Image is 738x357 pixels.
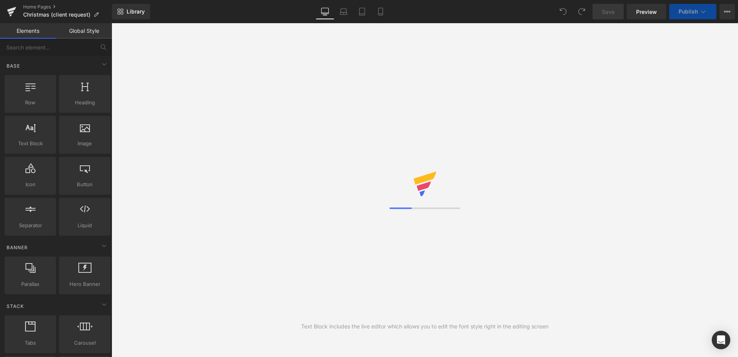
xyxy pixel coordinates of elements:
button: Undo [555,4,571,19]
span: Tabs [7,339,54,347]
span: Image [61,139,108,148]
span: Icon [7,180,54,189]
div: Open Intercom Messenger [712,331,730,349]
span: Button [61,180,108,189]
a: Tablet [353,4,371,19]
a: New Library [112,4,150,19]
a: Preview [627,4,666,19]
span: Library [127,8,145,15]
span: Liquid [61,221,108,229]
button: Publish [669,4,716,19]
span: Separator [7,221,54,229]
span: Christmas (client request) [23,12,90,18]
span: Carousel [61,339,108,347]
span: Parallax [7,280,54,288]
a: Desktop [316,4,334,19]
span: Stack [6,303,25,310]
span: Publish [679,8,698,15]
span: Heading [61,99,108,107]
a: Home Pages [23,4,112,10]
span: Banner [6,244,29,251]
span: Text Block [7,139,54,148]
button: Redo [574,4,589,19]
a: Global Style [56,23,112,39]
a: Laptop [334,4,353,19]
span: Hero Banner [61,280,108,288]
span: Base [6,62,21,70]
span: Row [7,99,54,107]
a: Mobile [371,4,390,19]
button: More [719,4,735,19]
div: Text Block includes the live editor which allows you to edit the font style right in the editing ... [301,322,548,331]
span: Preview [636,8,657,16]
span: Save [602,8,614,16]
